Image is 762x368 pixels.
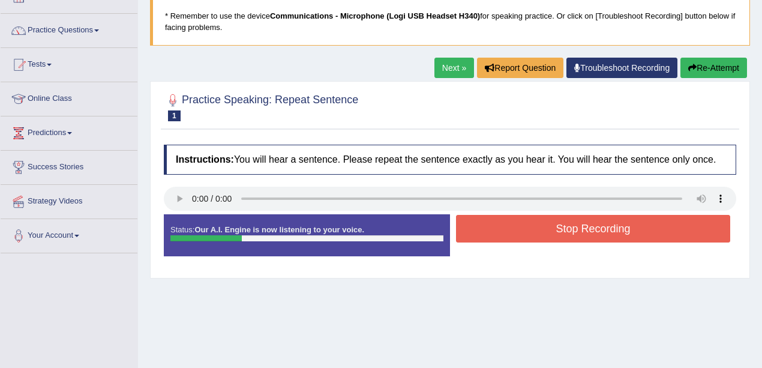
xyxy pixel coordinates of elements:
[1,151,137,181] a: Success Stories
[270,11,480,20] b: Communications - Microphone (Logi USB Headset H340)
[164,145,736,175] h4: You will hear a sentence. Please repeat the sentence exactly as you hear it. You will hear the se...
[1,219,137,249] a: Your Account
[168,110,181,121] span: 1
[434,58,474,78] a: Next »
[1,185,137,215] a: Strategy Videos
[164,91,358,121] h2: Practice Speaking: Repeat Sentence
[194,225,364,234] strong: Our A.I. Engine is now listening to your voice.
[566,58,677,78] a: Troubleshoot Recording
[1,14,137,44] a: Practice Questions
[477,58,563,78] button: Report Question
[1,116,137,146] a: Predictions
[164,214,450,256] div: Status:
[1,48,137,78] a: Tests
[1,82,137,112] a: Online Class
[456,215,730,243] button: Stop Recording
[176,154,234,164] b: Instructions:
[680,58,747,78] button: Re-Attempt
